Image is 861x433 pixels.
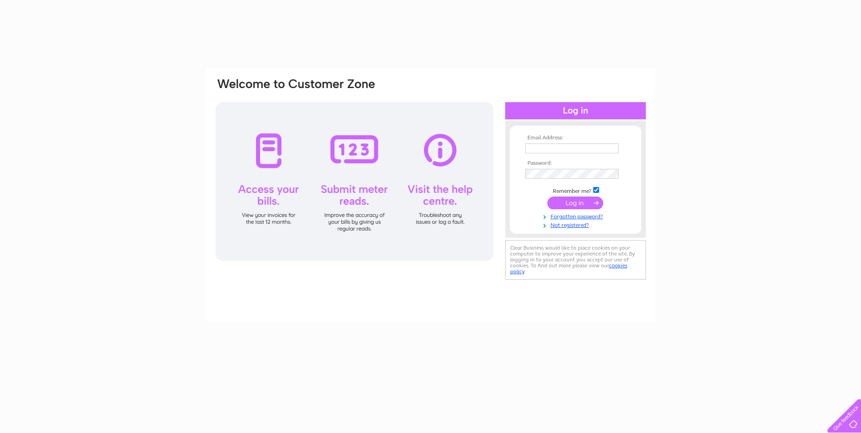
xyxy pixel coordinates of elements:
[523,160,628,167] th: Password:
[505,240,646,280] div: Clear Business would like to place cookies on your computer to improve your experience of the sit...
[523,135,628,141] th: Email Address:
[547,197,603,209] input: Submit
[510,262,627,275] a: cookies policy
[523,186,628,195] td: Remember me?
[525,220,628,229] a: Not registered?
[525,212,628,220] a: Forgotten password?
